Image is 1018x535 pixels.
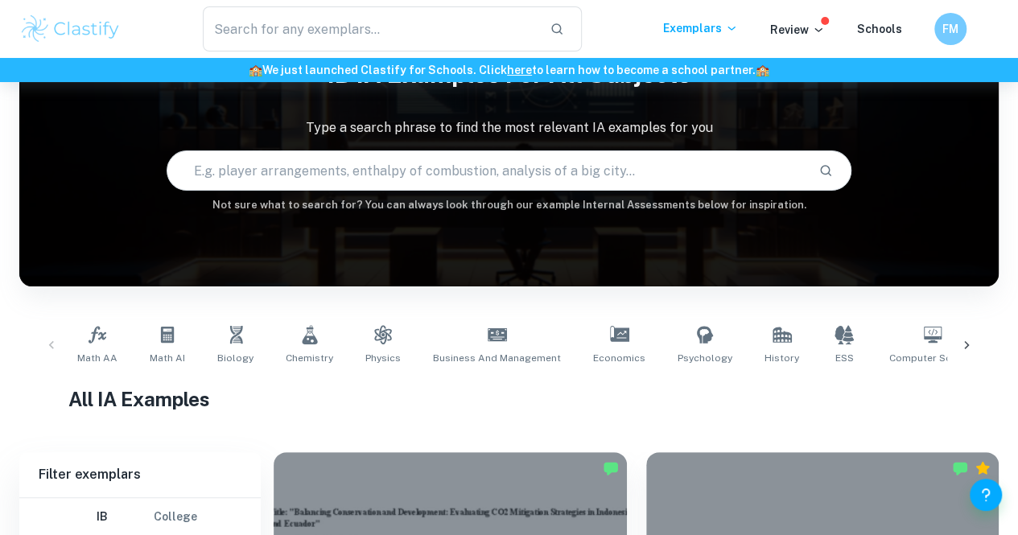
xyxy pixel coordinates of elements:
span: ESS [835,351,854,365]
p: Type a search phrase to find the most relevant IA examples for you [19,118,999,138]
span: 🏫 [756,64,769,76]
input: Search for any exemplars... [203,6,537,51]
button: Help and Feedback [970,479,1002,511]
p: Review [770,21,825,39]
span: Biology [217,351,253,365]
p: Exemplars [663,19,738,37]
span: 🏫 [249,64,262,76]
a: here [507,64,532,76]
h6: Filter exemplars [19,452,261,497]
input: E.g. player arrangements, enthalpy of combustion, analysis of a big city... [167,148,806,193]
span: Economics [593,351,645,365]
img: Marked [952,460,968,476]
img: Clastify logo [19,13,122,45]
img: Marked [603,460,619,476]
a: Schools [857,23,902,35]
h6: We just launched Clastify for Schools. Click to learn how to become a school partner. [3,61,1015,79]
span: Computer Science [889,351,976,365]
span: Math AA [77,351,117,365]
div: Premium [975,460,991,476]
h6: FM [942,20,960,38]
h1: All IA Examples [68,385,950,414]
h6: Not sure what to search for? You can always look through our example Internal Assessments below f... [19,197,999,213]
span: Physics [365,351,401,365]
span: Psychology [678,351,732,365]
span: Math AI [150,351,185,365]
span: Chemistry [286,351,333,365]
button: FM [934,13,966,45]
span: Business and Management [433,351,561,365]
button: Search [812,157,839,184]
span: History [765,351,799,365]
